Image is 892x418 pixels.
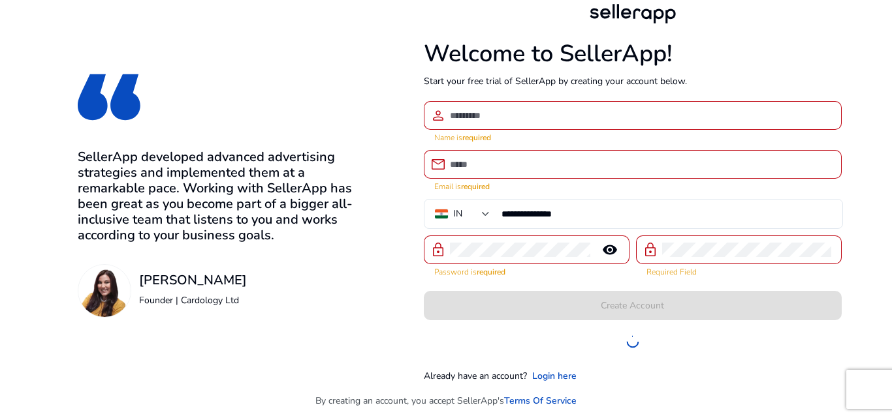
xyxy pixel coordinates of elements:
span: email [430,157,446,172]
a: Terms Of Service [504,394,577,408]
h1: Welcome to SellerApp! [424,40,842,68]
h3: [PERSON_NAME] [139,273,247,288]
mat-error: Email is [434,179,831,192]
mat-icon: remove_red_eye [594,242,626,258]
mat-error: Password is [434,264,619,278]
a: Login here [532,369,577,383]
span: lock [430,242,446,258]
strong: required [462,132,491,143]
p: Founder | Cardology Ltd [139,293,247,307]
mat-error: Name is [434,130,831,143]
span: lock [643,242,658,258]
div: IN [453,207,462,221]
strong: required [461,181,490,192]
h3: SellerApp developed advanced advertising strategies and implemented them at a remarkable pace. Wo... [78,149,357,243]
span: person [430,108,446,123]
strong: required [477,267,505,277]
p: Start your free trial of SellerApp by creating your account below. [424,74,842,88]
p: Already have an account? [424,369,527,383]
mat-error: Required Field [646,264,831,278]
